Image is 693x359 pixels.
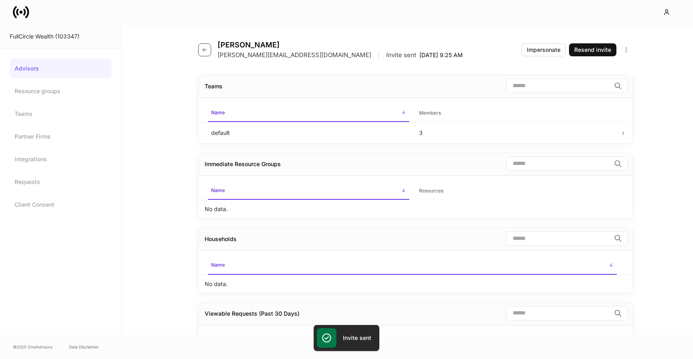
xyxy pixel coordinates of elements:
a: Client Consent [10,195,111,214]
h6: Resources [419,187,443,194]
div: Teams [205,82,222,90]
a: Requests [10,172,111,192]
div: Viewable Requests (Past 30 Days) [205,310,299,318]
div: Immediate Resource Groups [205,160,281,168]
button: Impersonate [522,43,566,56]
span: Name [208,105,409,122]
div: Households [205,235,237,243]
p: No data. [205,205,228,213]
h6: Name [211,186,225,194]
span: Name [208,257,617,274]
div: FullCircle Wealth (103347) [10,32,111,41]
a: Advisors [10,59,111,78]
td: 3 [413,122,620,143]
a: Integrations [10,150,111,169]
span: Name [208,182,409,200]
td: default [205,122,413,143]
h6: Name [211,109,225,116]
p: No data. [205,280,228,288]
p: Invite sent [386,51,416,59]
div: Resend invite [574,46,611,54]
div: Impersonate [527,46,560,54]
a: Teams [10,104,111,124]
h5: Invite sent [343,334,371,342]
p: [PERSON_NAME][EMAIL_ADDRESS][DOMAIN_NAME] [218,51,371,59]
h6: Members [419,109,441,117]
h4: [PERSON_NAME] [218,41,463,49]
a: Data Disclaimer [69,344,99,350]
span: Resources [416,183,617,199]
p: | [378,51,380,59]
a: Resource groups [10,81,111,101]
span: © 2025 OneAdvisory [13,344,53,350]
p: [DATE] 9:25 AM [419,51,463,59]
a: Partner Firms [10,127,111,146]
button: Resend invite [569,43,616,56]
h6: Name [211,261,225,269]
span: Members [416,105,617,122]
